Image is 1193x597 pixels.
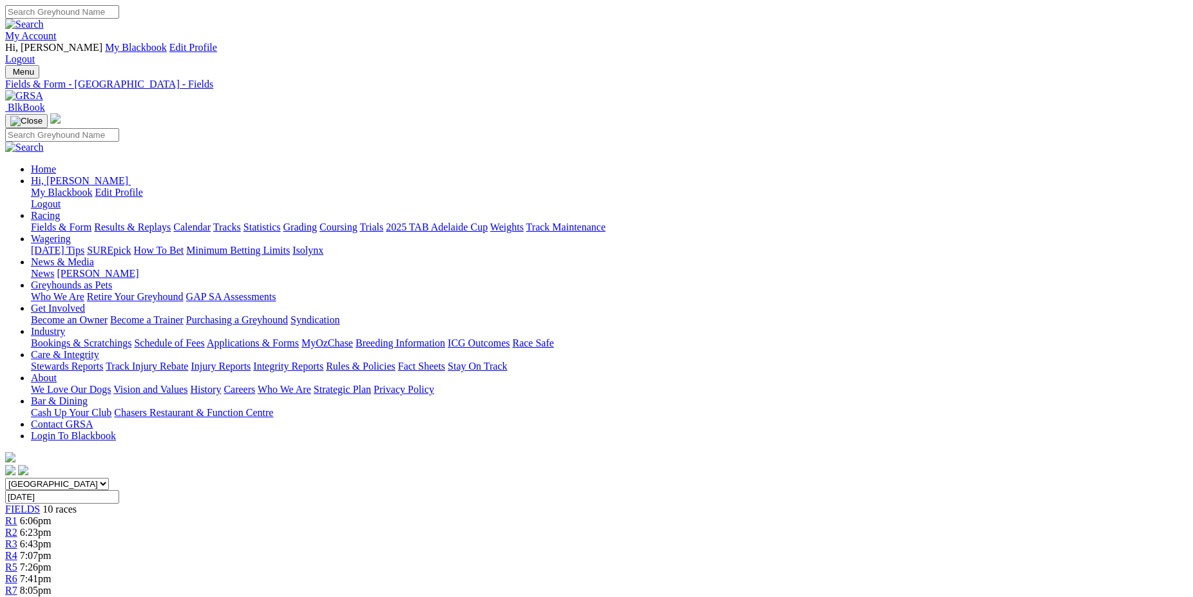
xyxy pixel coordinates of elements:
[5,504,40,515] a: FIELDS
[110,314,184,325] a: Become a Trainer
[5,452,15,462] img: logo-grsa-white.png
[95,187,143,198] a: Edit Profile
[31,349,99,360] a: Care & Integrity
[31,372,57,383] a: About
[291,314,339,325] a: Syndication
[31,245,84,256] a: [DATE] Tips
[10,116,43,126] img: Close
[314,384,371,395] a: Strategic Plan
[258,384,311,395] a: Who We Are
[31,256,94,267] a: News & Media
[207,337,299,348] a: Applications & Forms
[57,268,138,279] a: [PERSON_NAME]
[43,504,77,515] span: 10 races
[31,419,93,430] a: Contact GRSA
[134,245,184,256] a: How To Bet
[490,222,524,232] a: Weights
[31,361,1188,372] div: Care & Integrity
[31,187,93,198] a: My Blackbook
[31,222,1188,233] div: Racing
[31,314,1188,326] div: Get Involved
[31,384,1188,395] div: About
[5,573,17,584] a: R6
[31,175,131,186] a: Hi, [PERSON_NAME]
[5,128,119,142] input: Search
[526,222,606,232] a: Track Maintenance
[5,5,119,19] input: Search
[5,585,17,596] a: R7
[5,550,17,561] a: R4
[5,114,48,128] button: Toggle navigation
[5,65,39,79] button: Toggle navigation
[292,245,323,256] a: Isolynx
[31,233,71,244] a: Wagering
[5,102,45,113] a: BlkBook
[31,198,61,209] a: Logout
[5,465,15,475] img: facebook.svg
[448,361,507,372] a: Stay On Track
[20,538,52,549] span: 6:43pm
[169,42,217,53] a: Edit Profile
[5,515,17,526] a: R1
[31,164,56,175] a: Home
[5,19,44,30] img: Search
[5,527,17,538] a: R2
[191,361,251,372] a: Injury Reports
[186,291,276,302] a: GAP SA Assessments
[31,222,91,232] a: Fields & Form
[320,222,358,232] a: Coursing
[359,222,383,232] a: Trials
[20,527,52,538] span: 6:23pm
[31,187,1188,210] div: Hi, [PERSON_NAME]
[253,361,323,372] a: Integrity Reports
[224,384,255,395] a: Careers
[20,562,52,573] span: 7:26pm
[326,361,396,372] a: Rules & Policies
[114,407,273,418] a: Chasers Restaurant & Function Centre
[87,291,184,302] a: Retire Your Greyhound
[113,384,187,395] a: Vision and Values
[31,407,111,418] a: Cash Up Your Club
[5,538,17,549] a: R3
[31,175,128,186] span: Hi, [PERSON_NAME]
[5,562,17,573] a: R5
[31,314,108,325] a: Become an Owner
[20,515,52,526] span: 6:06pm
[31,303,85,314] a: Get Involved
[50,113,61,124] img: logo-grsa-white.png
[31,395,88,406] a: Bar & Dining
[186,245,290,256] a: Minimum Betting Limits
[31,384,111,395] a: We Love Our Dogs
[398,361,445,372] a: Fact Sheets
[5,79,1188,90] div: Fields & Form - [GEOGRAPHIC_DATA] - Fields
[31,407,1188,419] div: Bar & Dining
[31,337,1188,349] div: Industry
[31,361,103,372] a: Stewards Reports
[31,291,1188,303] div: Greyhounds as Pets
[31,268,1188,280] div: News & Media
[173,222,211,232] a: Calendar
[31,430,116,441] a: Login To Blackbook
[134,337,204,348] a: Schedule of Fees
[213,222,241,232] a: Tracks
[31,337,131,348] a: Bookings & Scratchings
[448,337,510,348] a: ICG Outcomes
[13,67,34,77] span: Menu
[5,53,35,64] a: Logout
[5,490,119,504] input: Select date
[8,102,45,113] span: BlkBook
[106,361,188,372] a: Track Injury Rebate
[5,42,1188,65] div: My Account
[20,585,52,596] span: 8:05pm
[31,291,84,302] a: Who We Are
[5,30,57,41] a: My Account
[105,42,167,53] a: My Blackbook
[20,573,52,584] span: 7:41pm
[243,222,281,232] a: Statistics
[374,384,434,395] a: Privacy Policy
